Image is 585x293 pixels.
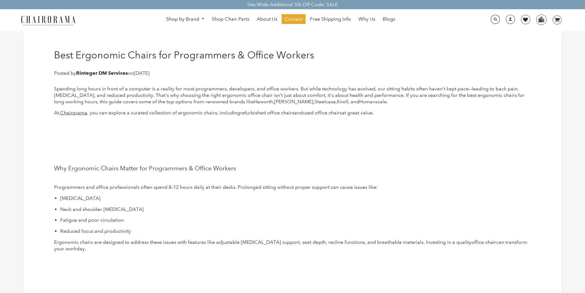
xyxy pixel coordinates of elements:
img: WhatsApp_Image_2024-07-12_at_16.23.01.webp [536,15,546,24]
span: Why Us [358,16,375,22]
span: Fatigue and poor circulation [60,217,124,223]
a: Shop Chair Parts [209,14,252,24]
a: Blogs [380,14,398,24]
span: Knoll [337,99,348,105]
span: Reduced focus and productivity [60,228,131,234]
span: At [54,110,59,116]
span: can transform your workday. [54,239,527,251]
span: About Us [257,16,277,22]
a: Free Shipping Info [307,14,354,24]
span: at great value. [342,110,374,116]
span: Spending long hours in front of a computer is a reality for most programmers, developers, and off... [54,86,525,105]
a: Chairorama [59,110,87,116]
span: , and [348,99,359,105]
span: refurbished office chairs [240,110,294,116]
span: , [336,99,337,105]
span: Programmers and office professionals often spend 8–12 hours daily at their desks. Prolonged sitti... [54,184,378,190]
a: Shop by Brand [163,14,208,24]
a: Why Us [355,14,378,24]
span: Haworth [254,99,273,105]
a: About Us [254,14,280,24]
span: and [294,110,303,116]
time: [DATE] [134,70,150,76]
strong: Rinteger DM Services [76,70,128,76]
span: . [387,99,388,105]
p: Posted by on [54,70,314,77]
span: , you can explore a curated collection of ergonomic chairs, including [87,110,240,116]
span: Blogs [383,16,395,22]
span: Humanscale [359,99,387,105]
span: , [273,99,274,105]
img: chairorama [18,15,79,26]
span: , [313,99,314,105]
span: Steelcase [314,99,336,105]
span: Why Ergonomic Chairs Matter for Programmers & Office Workers [54,164,236,172]
span: Ergonomic chairs are designed to address these issues with features like adjustable [MEDICAL_DATA... [54,239,471,245]
a: Contact [282,14,306,24]
span: [PERSON_NAME] [274,99,313,105]
span: Neck and shoulder [MEDICAL_DATA] [60,206,144,212]
h1: Best Ergonomic Chairs for Programmers & Office Workers [54,49,314,61]
span: Free Shipping Info [310,16,351,22]
span: office chair [471,239,496,245]
nav: DesktopNavigation [105,14,456,26]
span: used office chairs [303,110,342,116]
span: Contact [285,16,302,22]
span: Chairorama [60,110,87,116]
span: Shop Chair Parts [212,16,249,22]
span: [MEDICAL_DATA] [60,195,100,201]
